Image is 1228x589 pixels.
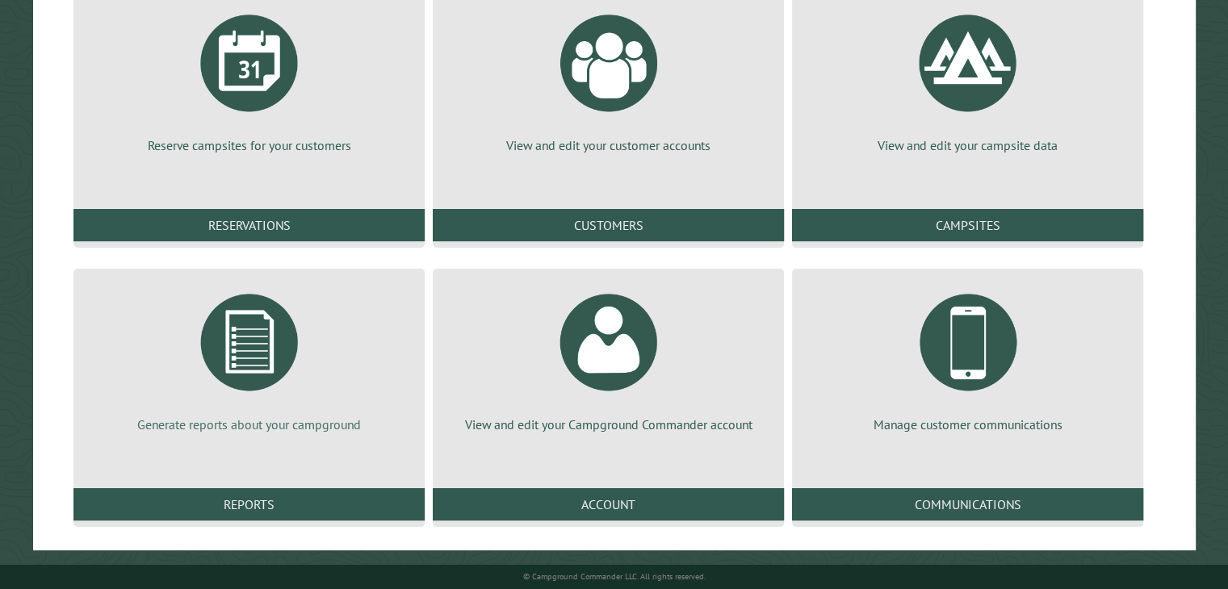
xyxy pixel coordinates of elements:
p: View and edit your Campground Commander account [452,416,765,433]
a: View and edit your Campground Commander account [452,282,765,433]
a: Reservations [73,209,425,241]
a: Reports [73,488,425,520]
small: © Campground Commander LLC. All rights reserved. [523,571,706,582]
p: Generate reports about your campground [93,416,405,433]
p: View and edit your campsite data [811,136,1124,154]
a: Account [433,488,784,520]
a: Manage customer communications [811,282,1124,433]
a: View and edit your customer accounts [452,2,765,154]
a: Customers [433,209,784,241]
a: Reserve campsites for your customers [93,2,405,154]
a: View and edit your campsite data [811,2,1124,154]
p: Manage customer communications [811,416,1124,433]
a: Campsites [792,209,1143,241]
a: Communications [792,488,1143,520]
a: Generate reports about your campground [93,282,405,433]
p: View and edit your customer accounts [452,136,765,154]
p: Reserve campsites for your customers [93,136,405,154]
